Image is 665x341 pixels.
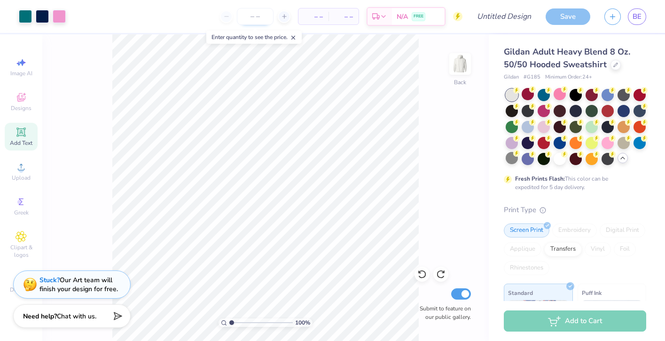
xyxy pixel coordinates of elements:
span: Puff Ink [582,288,602,298]
div: This color can be expedited for 5 day delivery. [515,174,631,191]
span: – – [304,12,323,22]
span: Designs [11,104,31,112]
span: # G185 [524,73,540,81]
span: Chat with us. [57,312,96,321]
span: Add Text [10,139,32,147]
span: N/A [397,12,408,22]
input: Untitled Design [469,7,539,26]
span: FREE [414,13,423,20]
div: Print Type [504,205,646,215]
div: Enter quantity to see the price. [206,31,302,44]
label: Submit to feature on our public gallery. [415,304,471,321]
a: BE [628,8,646,25]
span: Clipart & logos [5,244,38,259]
input: – – [237,8,274,25]
div: Transfers [544,242,582,256]
div: Back [454,78,466,87]
span: Upload [12,174,31,182]
div: Digital Print [600,223,645,238]
div: Rhinestones [504,261,549,275]
span: BE [633,11,642,22]
div: Our Art team will finish your design for free. [39,276,118,293]
span: Decorate [10,286,32,293]
span: Minimum Order: 24 + [545,73,592,81]
span: 100 % [295,318,310,327]
div: Foil [614,242,636,256]
div: Vinyl [585,242,611,256]
span: Gildan Adult Heavy Blend 8 Oz. 50/50 Hooded Sweatshirt [504,46,630,70]
span: – – [334,12,353,22]
div: Applique [504,242,541,256]
div: Screen Print [504,223,549,238]
span: Greek [14,209,29,216]
strong: Need help? [23,312,57,321]
span: Gildan [504,73,519,81]
strong: Stuck? [39,276,60,285]
img: Back [451,55,469,73]
span: Image AI [10,70,32,77]
strong: Fresh Prints Flash: [515,175,565,182]
span: Standard [508,288,533,298]
div: Embroidery [552,223,597,238]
